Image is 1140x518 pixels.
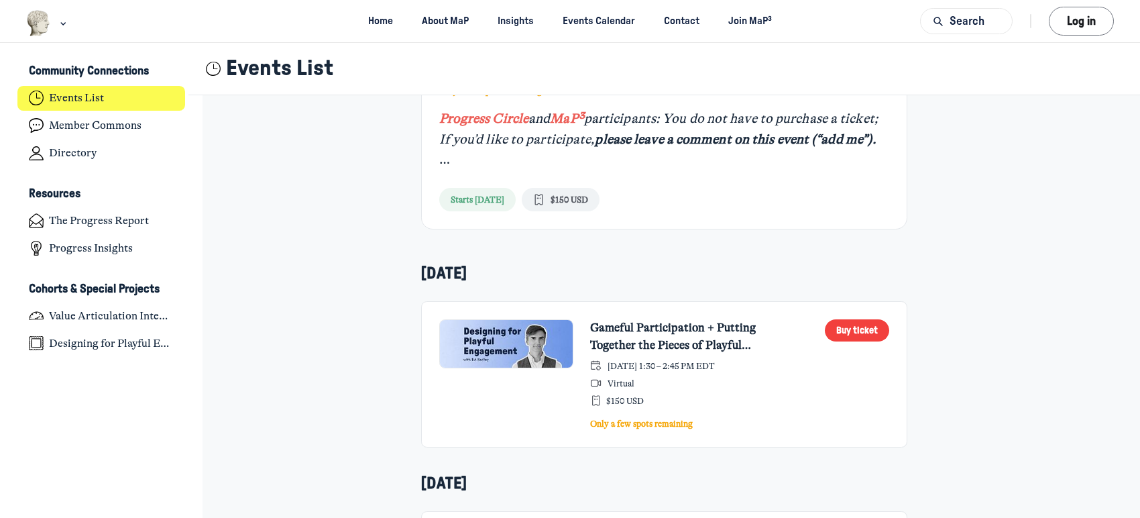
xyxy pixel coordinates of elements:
[188,43,1140,95] header: Page Header
[439,109,890,170] a: Progress CircleandMaP³participants: You do not have to purchase a ticket; If you’d like to partic...
[608,360,715,372] span: [DATE] 1:30 – 2:45 PM EDT
[590,319,796,354] a: Gameful Participation + Putting Together the Pieces of Playful Engagement [Designing for Playful ...
[17,209,186,234] a: The Progress Report
[17,60,186,83] button: Community ConnectionsCollapse space
[439,111,878,147] em: participants: You do not have to purchase a ticket; If you’d like to participate,
[1049,7,1114,36] button: Log in
[17,86,186,111] a: Events List
[825,319,890,342] button: Buy ticket
[17,183,186,206] button: ResourcesCollapse space
[590,413,693,430] div: Only a few spots remaining
[17,278,186,301] button: Cohorts & Special ProjectsCollapse space
[26,10,51,36] img: Museums as Progress logo
[26,9,70,38] button: Museums as Progress logo
[608,378,634,389] span: Virtual
[49,242,133,255] h4: Progress Insights
[920,8,1013,34] button: Search
[439,109,890,170] div: 's offers a sophisticated framework grounded in psychology, neuroscience, and human-computer inte...
[49,337,174,350] h4: Designing for Playful Engagement
[17,141,186,166] a: Directory
[49,146,97,160] h4: Directory
[486,9,546,34] a: Insights
[451,194,504,205] span: Starts [DATE]
[551,194,588,205] span: $150 USD
[17,331,186,356] a: Designing for Playful Engagement
[421,264,908,284] h5: [DATE]
[17,236,186,261] a: Progress Insights
[17,113,186,138] a: Member Commons
[49,214,149,227] h4: The Progress Report
[356,9,404,34] a: Home
[439,111,529,126] a: Progress Circle
[528,111,550,126] em: and
[421,474,908,494] h5: [DATE]
[551,9,647,34] a: Events Calendar
[595,132,876,147] em: please leave a comment on this event (“add me”).
[29,282,160,297] h3: Cohorts & Special Projects
[29,64,149,79] h3: Community Connections
[606,395,644,407] span: $150 USD
[717,9,784,34] a: Join MaP³
[49,91,104,105] h4: Events List
[49,309,174,323] h4: Value Articulation Intensive (Cultural Leadership Lab)
[550,111,583,126] a: MaP³
[49,119,141,132] h4: Member Commons
[410,9,481,34] a: About MaP
[17,303,186,328] a: Value Articulation Intensive (Cultural Leadership Lab)
[226,56,333,82] h1: Events List
[29,187,80,201] h3: Resources
[652,9,711,34] a: Contact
